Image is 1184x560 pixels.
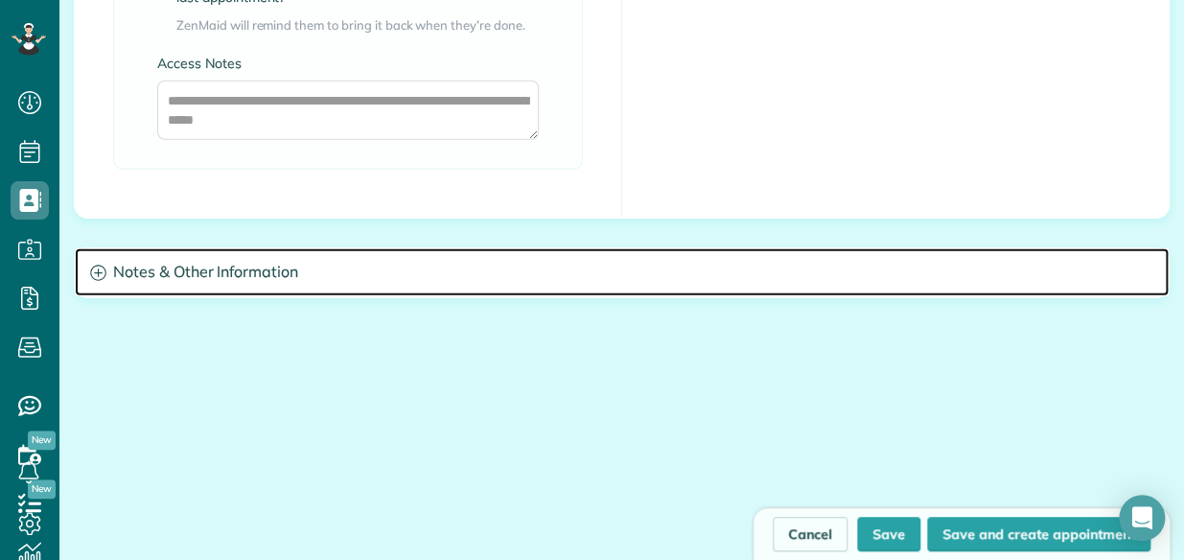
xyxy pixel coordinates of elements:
[176,16,539,35] span: ZenMaid will remind them to bring it back when they’re done.
[857,517,920,551] button: Save
[75,248,1169,297] a: Notes & Other Information
[1119,495,1165,541] div: Open Intercom Messenger
[28,431,56,450] span: New
[773,517,847,551] a: Cancel
[927,517,1150,551] button: Save and create appointment
[157,54,539,73] label: Access Notes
